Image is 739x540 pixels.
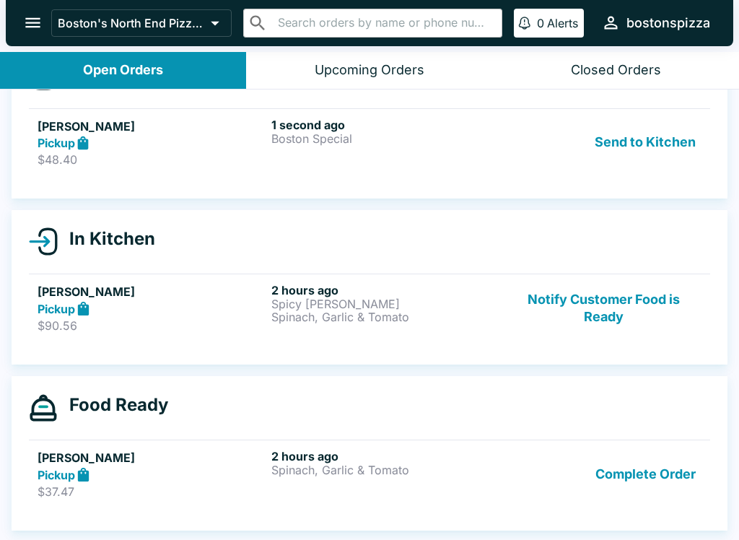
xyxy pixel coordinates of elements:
[506,283,701,333] button: Notify Customer Food is Ready
[271,297,499,310] p: Spicy [PERSON_NAME]
[38,118,266,135] h5: [PERSON_NAME]
[595,7,716,38] button: bostonspizza
[271,449,499,463] h6: 2 hours ago
[38,484,266,499] p: $37.47
[271,132,499,145] p: Boston Special
[271,463,499,476] p: Spinach, Garlic & Tomato
[58,228,155,250] h4: In Kitchen
[315,62,424,79] div: Upcoming Orders
[274,13,496,33] input: Search orders by name or phone number
[38,449,266,466] h5: [PERSON_NAME]
[38,468,75,482] strong: Pickup
[271,118,499,132] h6: 1 second ago
[29,440,710,508] a: [PERSON_NAME]Pickup$37.472 hours agoSpinach, Garlic & TomatoComplete Order
[271,310,499,323] p: Spinach, Garlic & Tomato
[38,283,266,300] h5: [PERSON_NAME]
[38,302,75,316] strong: Pickup
[271,283,499,297] h6: 2 hours ago
[29,108,710,176] a: [PERSON_NAME]Pickup$48.401 second agoBoston SpecialSend to Kitchen
[589,118,701,167] button: Send to Kitchen
[38,152,266,167] p: $48.40
[14,4,51,41] button: open drawer
[38,318,266,333] p: $90.56
[547,16,578,30] p: Alerts
[58,16,205,30] p: Boston's North End Pizza Bakery
[51,9,232,37] button: Boston's North End Pizza Bakery
[590,449,701,499] button: Complete Order
[537,16,544,30] p: 0
[29,274,710,341] a: [PERSON_NAME]Pickup$90.562 hours agoSpicy [PERSON_NAME]Spinach, Garlic & TomatoNotify Customer Fo...
[83,62,163,79] div: Open Orders
[571,62,661,79] div: Closed Orders
[626,14,710,32] div: bostonspizza
[58,394,168,416] h4: Food Ready
[38,136,75,150] strong: Pickup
